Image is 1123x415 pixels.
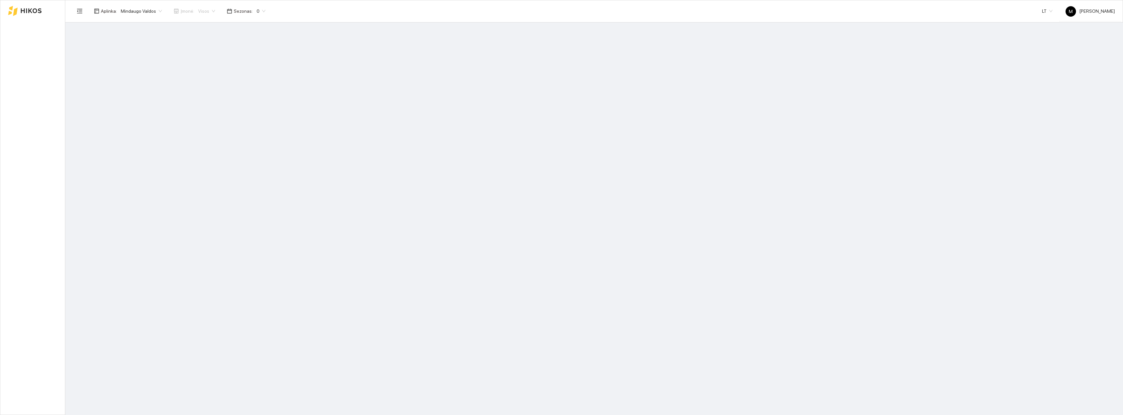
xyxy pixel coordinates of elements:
span: Sezonas : [234,8,253,15]
span: Aplinka : [101,8,117,15]
span: [PERSON_NAME] [1066,8,1115,14]
span: M [1069,6,1073,17]
span: 0 [257,6,265,16]
span: Įmonė : [181,8,194,15]
span: layout [94,8,99,14]
span: calendar [227,8,232,14]
span: Visos [198,6,215,16]
span: shop [174,8,179,14]
span: menu-fold [77,8,83,14]
span: LT [1042,6,1052,16]
button: menu-fold [73,5,86,18]
span: Mindaugo Valdos [121,6,162,16]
